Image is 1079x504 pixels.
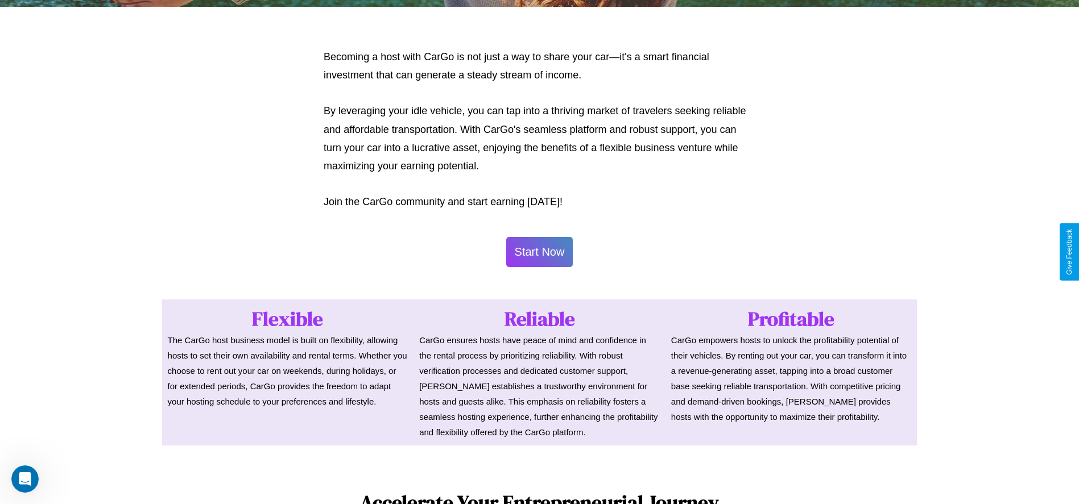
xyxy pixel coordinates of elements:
h1: Flexible [168,305,408,332]
h1: Profitable [671,305,912,332]
p: CarGo empowers hosts to unlock the profitability potential of their vehicles. By renting out your... [671,332,912,424]
p: CarGo ensures hosts have peace of mind and confidence in the rental process by prioritizing relia... [419,332,660,440]
div: Give Feedback [1065,229,1073,275]
p: The CarGo host business model is built on flexibility, allowing hosts to set their own availabili... [168,332,408,409]
p: Becoming a host with CarGo is not just a way to share your car—it's a smart financial investment ... [324,48,755,85]
h1: Reliable [419,305,660,332]
p: Join the CarGo community and start earning [DATE]! [324,193,755,211]
iframe: Intercom live chat [11,465,39,493]
button: Start Now [506,237,573,267]
p: By leveraging your idle vehicle, you can tap into a thriving market of travelers seeking reliable... [324,102,755,176]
